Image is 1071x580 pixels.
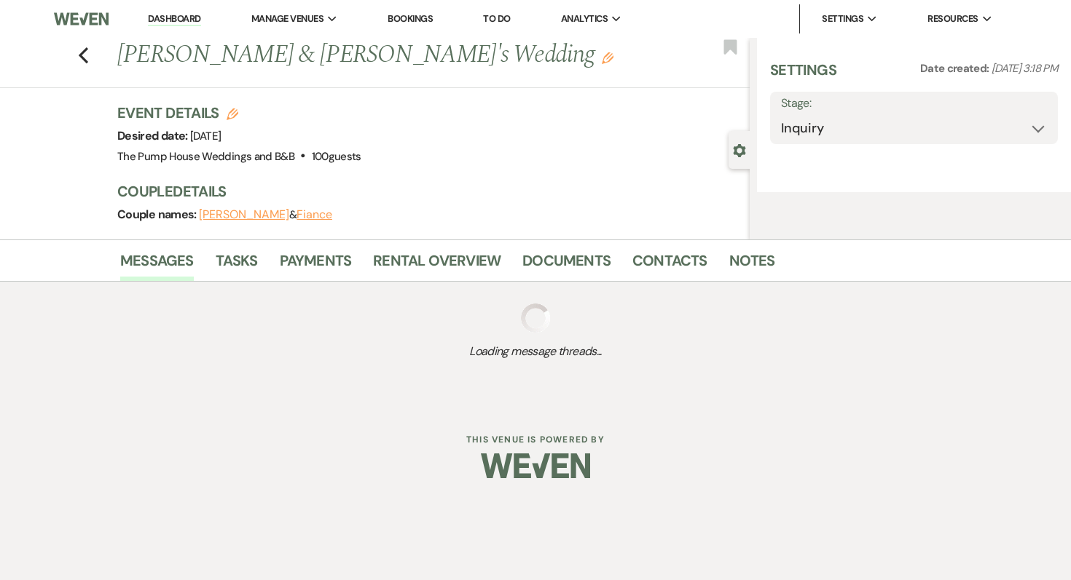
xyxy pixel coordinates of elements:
span: Date created: [920,61,992,76]
img: loading spinner [521,303,550,333]
button: [PERSON_NAME] [199,209,289,221]
a: Contacts [632,249,707,281]
span: Resources [927,12,978,26]
span: Couple names: [117,207,199,222]
a: Payments [280,249,352,281]
img: Weven Logo [54,4,109,34]
a: Rental Overview [373,249,501,281]
span: Analytics [561,12,608,26]
span: Settings [822,12,863,26]
span: The Pump House Weddings and B&B [117,149,294,164]
span: Desired date: [117,128,190,143]
button: Edit [602,51,613,64]
h3: Settings [770,60,836,92]
span: [DATE] 3:18 PM [992,61,1058,76]
img: Weven Logo [481,440,590,491]
a: Bookings [388,12,433,25]
a: Messages [120,249,194,281]
h3: Event Details [117,103,361,123]
a: Tasks [216,249,258,281]
h3: Couple Details [117,181,735,202]
button: Close lead details [733,143,746,156]
a: Notes [729,249,775,281]
a: Dashboard [148,12,200,26]
span: Manage Venues [251,12,323,26]
label: Stage: [781,93,1047,114]
a: Documents [522,249,611,281]
span: [DATE] [190,129,221,143]
span: & [199,207,332,222]
span: 100 guests [312,149,361,164]
a: To Do [483,12,510,25]
button: Fiance [297,209,332,221]
h1: [PERSON_NAME] & [PERSON_NAME]'s Wedding [117,38,617,73]
span: Loading message threads... [120,343,951,360]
